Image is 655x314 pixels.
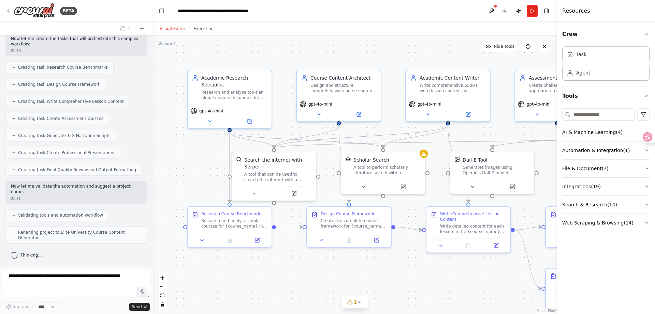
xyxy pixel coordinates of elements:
button: Automation & Integration(1) [562,141,650,159]
div: Academic Content WriterWrite comprehensive 6500+ word lesson content for {course_name} ({course_t... [405,70,491,122]
div: Research and analyze similar courses for {course_name} in {course_type} programs at top global un... [201,218,267,229]
g: Edge from 9557d331-af0c-4b41-a264-45062fe415f2 to a5d1f8fa-19f0-4720-bb3b-5b2e075baae9 [271,125,451,148]
button: Hide Tools [481,41,519,52]
span: Creating task Research Course Benchmarks [18,65,108,70]
div: Task [576,51,586,58]
span: gpt-4o-mini [527,101,551,107]
img: SerperDevTool [236,156,242,162]
g: Edge from 4df7102e-adfe-4e22-82f0-8e5aa87d49e8 to cfeef5ba-a30d-4809-8a46-628b41ff2dbd [515,224,541,233]
g: Edge from f60e57b3-4d8e-4538-be71-29cafe20a24f to 4df7102e-adfe-4e22-82f0-8e5aa87d49e8 [395,224,422,233]
div: React Flow controls [158,273,167,309]
span: 1 [354,299,357,305]
button: AI & Machine Learning(4) [562,123,650,141]
button: Open in side panel [245,236,269,244]
button: Crew [562,25,650,44]
button: Click to speak your automation idea [137,287,147,297]
img: DallETool [454,156,460,162]
button: Visual Editor [156,25,189,33]
button: Open in side panel [384,183,422,191]
div: Dall-E Tool [463,156,487,163]
button: zoom in [158,273,167,282]
button: Open in side panel [230,117,269,125]
div: Design Course FrameworkCreate the complete course framework for {course_name} ({course_type}) inc... [306,206,392,248]
div: Research Course BenchmarksResearch and analyze similar courses for {course_name} in {course_type}... [187,206,272,248]
span: Creating task Write Comprehensive Lesson Content [18,99,124,104]
button: File & Document(7) [562,160,650,177]
button: Hide left sidebar [157,6,166,16]
div: Search the internet with Serper [244,156,312,170]
div: Assessment Designer [529,74,595,81]
button: Improve [3,302,32,311]
div: SerplyScholarSearchToolScholar SearchA tool to perform scholarly literature search with a search_... [340,152,426,194]
span: gpt-4o-mini [308,101,332,107]
g: Edge from 9557d331-af0c-4b41-a264-45062fe415f2 to 4df7102e-adfe-4e22-82f0-8e5aa87d49e8 [445,125,472,203]
button: Send [129,303,150,311]
span: Thinking... [20,252,42,258]
div: Tools [562,106,650,237]
img: Logo [14,3,55,18]
span: Send [132,304,142,310]
button: Open in side panel [449,110,487,119]
button: toggle interactivity [158,300,167,309]
div: Write detailed content for each lesson in the {course_name} ({course_type}) course outline. Each ... [440,223,506,234]
button: No output available [335,236,364,244]
g: Edge from de87f9a4-be67-4fff-8bab-3ed7f483f4be to f60e57b3-4d8e-4538-be71-29cafe20a24f [276,224,303,231]
g: Edge from 3d0c19e0-8392-4b07-a9c9-374e489d98a8 to cfeef5ba-a30d-4809-8a46-628b41ff2dbd [554,124,591,203]
div: A tool to perform scholarly literature search with a search_query. [353,165,421,176]
g: Edge from 9557d331-af0c-4b41-a264-45062fe415f2 to 7ce75ed3-7d1f-49fe-976b-1bf77f19dc32 [380,125,451,148]
span: gpt-4o-mini [418,101,441,107]
div: Agent [576,69,590,76]
span: Validating tools and automation workflow [18,213,103,218]
button: No output available [454,242,483,250]
g: Edge from 4df7102e-adfe-4e22-82f0-8e5aa87d49e8 to 9e462714-1b19-475e-a629-c50fcd3ac6b5 [515,227,541,292]
div: SerperDevToolSearch the internet with SerperA tool that can be used to search the internet with a... [231,152,317,201]
button: Start a new chat [136,25,147,33]
div: Write Comprehensive Lesson Content [440,211,506,222]
div: Course Content Architect [310,74,377,81]
span: Creating task Design Course Framework [18,82,100,87]
button: Open in side panel [339,110,378,119]
button: 1 [342,296,368,309]
div: Academic Content Writer [420,74,486,81]
span: Creating task Generate TTS Narration Scripts [18,133,111,138]
div: Design and structure comprehensive course content for {course_name} ({course_type}) including cou... [310,83,377,94]
span: Renaming project to Elite University Course Content Generator [18,230,142,241]
button: No output available [215,236,244,244]
button: Open in side panel [493,183,532,191]
span: Creating task Create Assessment Quizzes [18,116,103,121]
div: DallEToolDall-E ToolGenerates images using OpenAI's Dall-E model. [450,152,535,194]
span: Improve [13,304,29,310]
div: 21:31 [11,196,142,201]
button: Open in side panel [275,190,313,198]
button: fit view [158,291,167,300]
button: Integrations(19) [562,178,650,195]
div: Design Course Framework [321,211,374,217]
button: Hide right sidebar [542,6,551,16]
nav: breadcrumb [178,8,254,14]
div: Create challenging yet appropriate multiple-choice quiz questions for each lesson in {course_name... [529,83,595,94]
div: Create the complete course framework for {course_name} ({course_type}) including: Course Descript... [321,218,387,229]
p: Now let me create the tasks that will orchestrate this complex workflow: [11,36,142,47]
div: Course Content ArchitectDesign and structure comprehensive course content for {course_name} ({cou... [296,70,381,122]
button: Open in side panel [484,242,508,250]
div: Crew [562,44,650,86]
button: Execution [189,25,218,33]
a: React Flow attribution [537,309,556,313]
button: Switch to previous chat [117,25,134,33]
img: SerplyScholarSearchTool [345,156,351,162]
button: Search & Research(14) [562,196,650,214]
div: Research and analyze top-tier global university courses for {course_name} ({course_type}) to gath... [201,90,267,100]
span: gpt-4o-mini [199,108,223,114]
button: Web Scraping & Browsing(14) [562,214,650,232]
button: Open in side panel [365,236,388,244]
div: Academic Research SpecialistResearch and analyze top-tier global university courses for {course_n... [187,70,272,129]
div: Research Course Benchmarks [201,211,262,217]
div: Write Comprehensive Lesson ContentWrite detailed content for each lesson in the {course_name} ({c... [426,206,511,253]
g: Edge from 08c1bda4-261d-49a6-81ce-3488121f5275 to a5d1f8fa-19f0-4720-bb3b-5b2e075baae9 [271,125,342,148]
div: BETA [60,7,77,15]
div: Scholar Search [353,156,389,163]
span: Creating task Create Professional Presentations [18,150,115,155]
h4: Resources [562,7,590,15]
div: Write comprehensive 6500+ word lesson content for {course_name} ({course_type}) incorporating aca... [420,83,486,94]
button: zoom out [158,282,167,291]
